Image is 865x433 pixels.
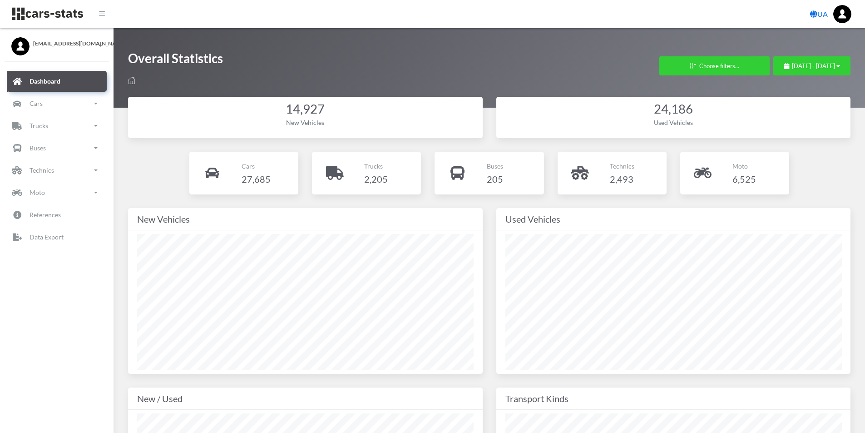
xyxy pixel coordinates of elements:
button: [DATE] - [DATE] [773,56,850,75]
p: Buses [487,160,503,172]
p: Data Export [30,231,64,243]
p: Buses [30,142,46,154]
p: Cars [242,160,271,172]
p: Dashboard [30,75,60,87]
a: [EMAIL_ADDRESS][DOMAIN_NAME] [11,37,102,48]
p: Technics [30,164,54,176]
span: [EMAIL_ADDRESS][DOMAIN_NAME] [33,40,102,48]
p: Moto [30,187,45,198]
h4: 2,493 [610,172,634,186]
a: Trucks [7,115,107,136]
p: Moto [732,160,756,172]
p: Trucks [364,160,388,172]
h4: 27,685 [242,172,271,186]
div: Used Vehicles [505,118,842,127]
a: References [7,204,107,225]
p: Trucks [30,120,48,131]
img: ... [833,5,851,23]
div: New / Used [137,391,474,406]
a: Technics [7,160,107,181]
p: References [30,209,61,220]
div: Transport Kinds [505,391,842,406]
a: Data Export [7,227,107,248]
p: Cars [30,98,43,109]
div: New Vehicles [137,212,474,226]
p: Technics [610,160,634,172]
h4: 205 [487,172,503,186]
div: 14,927 [137,100,474,118]
img: navbar brand [11,7,84,21]
a: Dashboard [7,71,107,92]
h4: 6,525 [732,172,756,186]
a: Cars [7,93,107,114]
h1: Overall Statistics [128,50,223,71]
a: UA [806,5,831,23]
div: 24,186 [505,100,842,118]
h4: 2,205 [364,172,388,186]
a: Moto [7,182,107,203]
div: New Vehicles [137,118,474,127]
a: Buses [7,138,107,159]
span: [DATE] - [DATE] [792,62,835,70]
button: Choose filters... [659,56,770,75]
div: Used Vehicles [505,212,842,226]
